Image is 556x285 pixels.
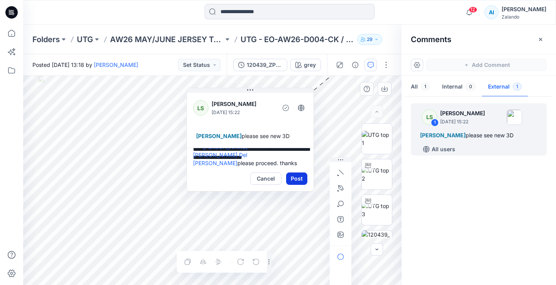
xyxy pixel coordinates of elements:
button: Post [286,172,307,185]
img: UTG top 3 [362,202,392,218]
span: [PERSON_NAME] [420,132,466,138]
div: please see new 3D [193,129,307,143]
span: 0 [466,83,476,90]
a: AW26 MAY/JUNE JERSEY TOPS [110,34,224,45]
button: Add Comment [426,59,547,71]
div: LS [422,109,437,125]
a: UTG [77,34,93,45]
button: Internal [436,77,482,97]
div: Zalando [502,14,546,20]
button: 120439_ZPL_DEV2 [233,59,287,71]
img: UTG top 2 [362,166,392,183]
div: AI [485,5,498,19]
img: UTG top 1 [362,131,392,147]
p: [DATE] 15:22 [212,109,275,116]
span: Posted [DATE] 13:18 by [32,61,138,69]
img: 120439_ZPL_DEV_RG_grey_Workmanship illustrations - 120439 [362,230,392,261]
button: 29 [357,34,382,45]
div: please see new 3D [420,131,537,140]
button: All users [420,143,458,155]
span: 12 [469,7,477,13]
p: [PERSON_NAME] [212,99,275,109]
h2: Comments [411,35,451,44]
button: Cancel [250,172,281,185]
button: grey [290,59,321,71]
span: 1 [513,83,522,90]
div: LS [193,100,208,116]
span: [PERSON_NAME] [196,133,242,139]
span: 1 [421,83,430,90]
p: [DATE] 15:22 [440,118,485,126]
p: All users [432,145,455,154]
button: External [482,77,528,97]
div: [PERSON_NAME] [502,5,546,14]
a: Folders [32,34,60,45]
button: All [405,77,436,97]
div: grey [304,61,316,69]
div: 1 [431,119,439,126]
a: [PERSON_NAME] [94,61,138,68]
div: 120439_ZPL_DEV2 [247,61,282,69]
button: Details [349,59,361,71]
p: 29 [367,35,373,44]
p: UTG - EO-AW26-D004-CK / 120439 [241,34,354,45]
p: [PERSON_NAME] [440,109,485,118]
